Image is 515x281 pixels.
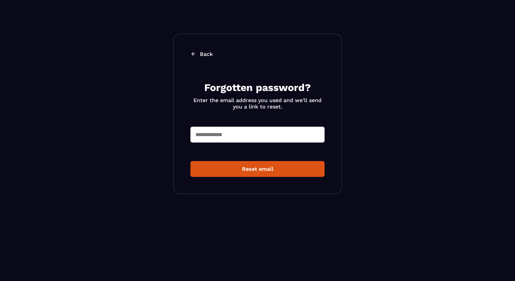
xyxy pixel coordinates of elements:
[190,97,325,110] p: Enter the email address you used and we'll send you a link to reset.
[190,161,325,177] button: Reset email
[190,81,325,94] h2: Forgotten password?
[190,51,325,57] a: Back
[196,166,319,172] div: Reset email
[200,51,213,57] p: Back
